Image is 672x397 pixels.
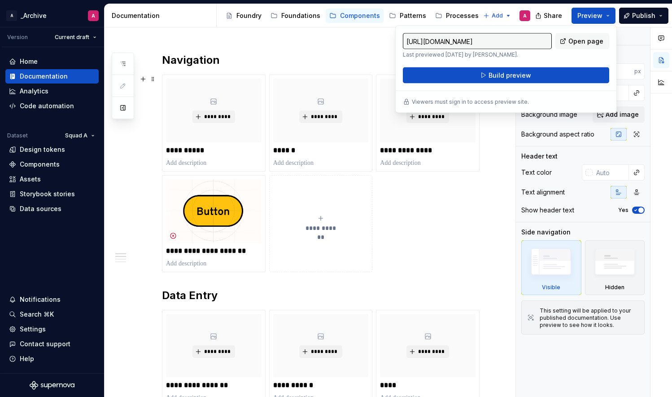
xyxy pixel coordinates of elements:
[577,11,602,20] span: Preview
[5,84,99,98] a: Analytics
[55,34,89,41] span: Current draft
[412,98,529,106] p: Viewers must sign in to access preview site.
[20,57,38,66] div: Home
[20,295,61,304] div: Notifications
[521,110,577,119] div: Background image
[521,188,565,197] div: Text alignment
[403,67,609,84] button: Build preview
[5,157,99,172] a: Components
[521,152,558,161] div: Header text
[65,132,87,139] span: Squad A
[619,8,668,24] button: Publish
[593,164,629,181] input: Auto
[7,34,28,41] div: Version
[5,187,99,201] a: Storybook stories
[20,87,48,96] div: Analytics
[267,9,324,23] a: Foundations
[521,240,581,295] div: Visible
[20,190,75,198] div: Storybook stories
[166,179,262,243] img: fba26494-9e61-4ed1-9911-942131753e24.png
[544,11,562,20] span: Share
[222,7,479,25] div: Page tree
[572,8,615,24] button: Preview
[5,337,99,351] button: Contact support
[51,31,100,44] button: Current draft
[92,12,95,19] div: A
[162,53,475,67] h2: Navigation
[2,6,102,25] button: A_ArchiveA
[20,160,60,169] div: Components
[5,322,99,336] a: Settings
[20,175,41,184] div: Assets
[403,51,552,58] p: Last previewed [DATE] by [PERSON_NAME].
[634,68,641,75] p: px
[5,69,99,84] a: Documentation
[236,11,262,20] div: Foundry
[222,9,265,23] a: Foundry
[6,10,17,21] div: A
[162,288,475,303] h2: Data Entry
[606,110,639,119] span: Add image
[632,11,655,20] span: Publish
[30,381,74,390] svg: Supernova Logo
[5,172,99,186] a: Assets
[20,340,70,348] div: Contact support
[489,71,531,80] span: Build preview
[531,8,568,24] button: Share
[400,11,426,20] div: Patterns
[5,99,99,113] a: Code automation
[281,11,320,20] div: Foundations
[20,72,68,81] div: Documentation
[20,101,74,110] div: Code automation
[432,9,482,23] a: Processes
[20,325,46,334] div: Settings
[21,11,47,20] div: _Archive
[605,284,624,291] div: Hidden
[112,11,213,20] div: Documentation
[5,142,99,157] a: Design tokens
[568,37,603,46] span: Open page
[5,202,99,216] a: Data sources
[585,240,645,295] div: Hidden
[61,129,99,142] button: Squad A
[20,145,65,154] div: Design tokens
[540,307,639,329] div: This setting will be applied to your published documentation. Use preview to see how it looks.
[593,106,645,123] button: Add image
[523,12,527,19] div: A
[492,12,503,19] span: Add
[521,130,594,139] div: Background aspect ratio
[326,9,384,23] a: Components
[521,228,571,237] div: Side navigation
[20,310,54,319] div: Search ⌘K
[555,33,609,49] a: Open page
[20,204,61,213] div: Data sources
[340,11,380,20] div: Components
[521,206,574,215] div: Show header text
[521,168,552,177] div: Text color
[5,352,99,366] button: Help
[5,54,99,69] a: Home
[446,11,479,20] div: Processes
[20,354,34,363] div: Help
[618,207,628,214] label: Yes
[480,9,514,22] button: Add
[5,307,99,322] button: Search ⌘K
[385,9,430,23] a: Patterns
[600,63,634,79] input: Auto
[5,292,99,307] button: Notifications
[7,132,28,139] div: Dataset
[542,284,560,291] div: Visible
